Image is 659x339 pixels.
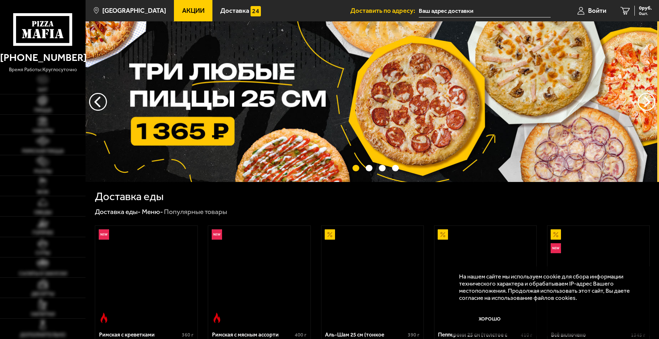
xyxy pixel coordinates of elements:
[182,332,194,338] span: 360 г
[352,165,359,171] button: точки переключения
[99,229,109,240] img: Новинка
[89,93,107,111] button: следующий
[95,191,164,202] h1: Доставка еды
[32,230,53,235] span: Горячее
[19,271,67,276] span: Салаты и закуски
[434,226,536,326] a: АкционныйПепперони 25 см (толстое с сыром)
[350,7,419,14] span: Доставить по адресу:
[379,165,385,171] button: точки переключения
[366,165,372,171] button: точки переключения
[459,308,521,329] button: Хорошо
[638,93,655,111] button: предыдущий
[212,229,222,240] img: Новинка
[212,332,293,338] div: Римская с мясным ассорти
[547,226,649,326] a: АкционныйНовинкаВсё включено
[251,6,261,16] img: 15daf4d41897b9f0e9f617042186c801.svg
[31,292,54,297] span: Десерты
[459,273,639,302] p: На нашем сайте мы используем cookie для сбора информации технического характера и обрабатываем IP...
[102,7,166,14] span: [GEOGRAPHIC_DATA]
[408,332,419,338] span: 390 г
[551,229,561,240] img: Акционный
[182,7,205,14] span: Акции
[22,149,64,154] span: Римская пицца
[34,108,52,113] span: Пицца
[325,229,335,240] img: Акционный
[34,210,52,215] span: Обеды
[33,129,53,134] span: Наборы
[639,11,652,16] span: 0 шт.
[321,226,423,326] a: АкционныйАль-Шам 25 см (тонкое тесто)
[20,333,66,338] span: Дополнительно
[31,312,55,317] span: Напитки
[588,7,606,14] span: Войти
[295,332,307,338] span: 400 г
[392,165,398,171] button: точки переключения
[95,208,140,216] a: Доставка еды-
[220,7,249,14] span: Доставка
[212,313,222,323] img: Острое блюдо
[38,88,48,93] span: Хит
[36,251,50,256] span: Супы
[551,243,561,254] img: Новинка
[99,332,180,338] div: Римская с креветками
[95,226,197,326] a: НовинкаОстрое блюдоРимская с креветками
[639,6,652,11] span: 0 руб.
[99,313,109,323] img: Острое блюдо
[37,190,49,195] span: WOK
[142,208,163,216] a: Меню-
[164,207,227,216] div: Популярные товары
[34,169,52,174] span: Роллы
[438,229,448,240] img: Акционный
[208,226,310,326] a: НовинкаОстрое блюдоРимская с мясным ассорти
[419,4,551,17] input: Ваш адрес доставки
